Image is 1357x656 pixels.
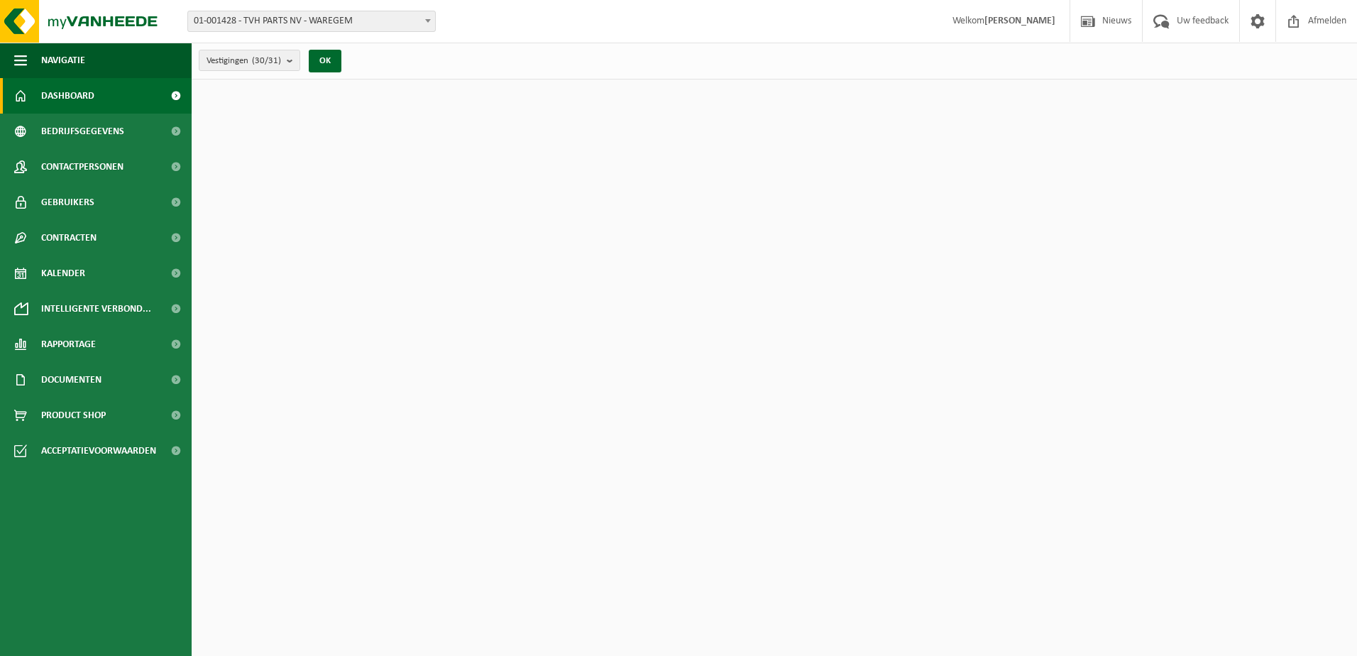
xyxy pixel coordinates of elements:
span: Product Shop [41,398,106,433]
span: Gebruikers [41,185,94,220]
span: Contactpersonen [41,149,123,185]
strong: [PERSON_NAME] [984,16,1055,26]
span: Bedrijfsgegevens [41,114,124,149]
span: Vestigingen [207,50,281,72]
span: Contracten [41,220,97,256]
span: Intelligente verbond... [41,291,151,327]
span: Dashboard [41,78,94,114]
span: 01-001428 - TVH PARTS NV - WAREGEM [187,11,436,32]
span: Documenten [41,362,101,398]
span: Kalender [41,256,85,291]
button: OK [309,50,341,72]
span: Acceptatievoorwaarden [41,433,156,469]
count: (30/31) [252,56,281,65]
span: 01-001428 - TVH PARTS NV - WAREGEM [188,11,435,31]
span: Navigatie [41,43,85,78]
span: Rapportage [41,327,96,362]
button: Vestigingen(30/31) [199,50,300,71]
